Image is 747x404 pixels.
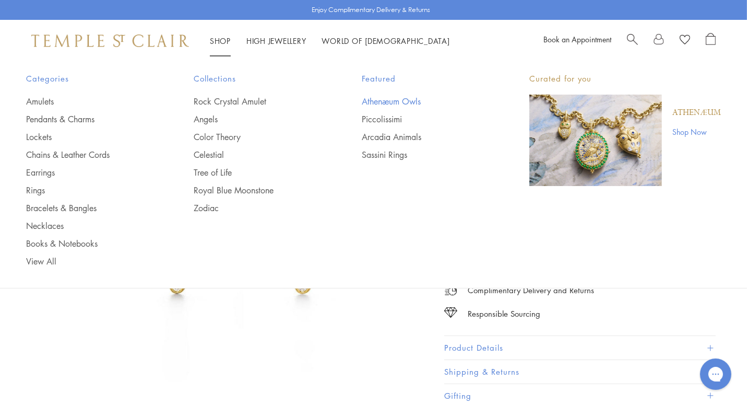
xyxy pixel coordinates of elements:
[468,307,540,320] div: Responsible Sourcing
[194,202,319,214] a: Zodiac
[672,126,721,137] a: Shop Now
[362,96,488,107] a: Athenæum Owls
[26,256,152,267] a: View All
[26,149,152,160] a: Chains & Leather Cords
[468,284,594,297] p: Complimentary Delivery and Returns
[26,184,152,196] a: Rings
[194,113,319,125] a: Angels
[210,34,450,48] nav: Main navigation
[31,34,189,47] img: Temple St. Clair
[444,307,457,318] img: icon_sourcing.svg
[680,33,690,49] a: View Wishlist
[362,149,488,160] a: Sassini Rings
[26,96,152,107] a: Amulets
[444,360,716,384] button: Shipping & Returns
[26,113,152,125] a: Pendants & Charms
[627,33,638,49] a: Search
[26,131,152,143] a: Lockets
[26,167,152,178] a: Earrings
[312,5,430,15] p: Enjoy Complimentary Delivery & Returns
[444,284,457,297] img: icon_delivery.svg
[26,202,152,214] a: Bracelets & Bangles
[672,107,721,119] a: Athenæum
[194,131,319,143] a: Color Theory
[362,131,488,143] a: Arcadia Animals
[706,33,716,49] a: Open Shopping Bag
[26,72,152,85] span: Categories
[695,355,737,394] iframe: Gorgias live chat messenger
[362,72,488,85] span: Featured
[26,220,152,232] a: Necklaces
[529,72,721,85] p: Curated for you
[26,238,152,249] a: Books & Notebooks
[194,96,319,107] a: Rock Crystal Amulet
[444,336,716,360] button: Product Details
[322,36,450,46] a: World of [DEMOGRAPHIC_DATA]World of [DEMOGRAPHIC_DATA]
[362,113,488,125] a: Piccolissimi
[543,34,611,44] a: Book an Appointment
[194,72,319,85] span: Collections
[194,184,319,196] a: Royal Blue Moonstone
[210,36,231,46] a: ShopShop
[246,36,306,46] a: High JewelleryHigh Jewellery
[194,149,319,160] a: Celestial
[194,167,319,178] a: Tree of Life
